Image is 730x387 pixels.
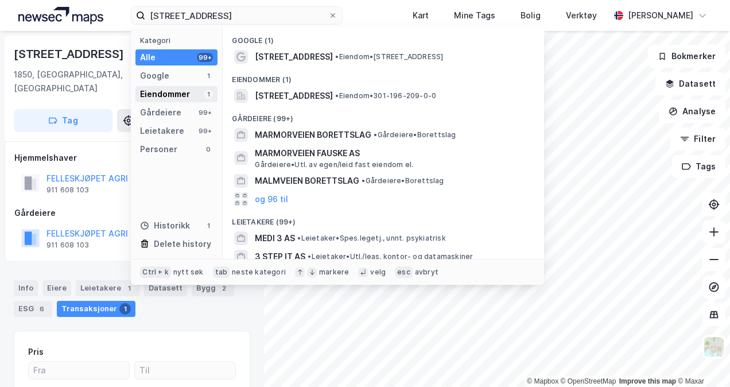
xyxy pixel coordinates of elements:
[144,280,187,296] div: Datasett
[204,90,213,99] div: 1
[648,45,725,68] button: Bokmerker
[213,266,230,278] div: tab
[14,280,38,296] div: Info
[619,377,676,385] a: Improve this map
[415,268,438,277] div: avbryt
[204,145,213,154] div: 0
[335,91,436,100] span: Eiendom • 301-196-209-0-0
[42,280,71,296] div: Eiere
[561,377,616,385] a: OpenStreetMap
[454,9,495,22] div: Mine Tags
[374,130,377,139] span: •
[192,280,234,296] div: Bygg
[413,9,429,22] div: Kart
[659,100,725,123] button: Analyse
[255,231,295,245] span: MEDI 3 AS
[670,127,725,150] button: Filter
[673,332,730,387] iframe: Chat Widget
[297,234,301,242] span: •
[297,234,445,243] span: Leietaker • Spes.legetj., unnt. psykiatrisk
[140,219,190,233] div: Historikk
[140,36,218,45] div: Kategori
[204,221,213,230] div: 1
[46,185,89,195] div: 911 608 103
[308,252,311,261] span: •
[223,105,544,126] div: Gårdeiere (99+)
[672,155,725,178] button: Tags
[255,128,371,142] span: MARMORVEIEN BORETTSLAG
[140,106,181,119] div: Gårdeiere
[46,241,89,250] div: 911 608 103
[223,208,544,229] div: Leietakere (99+)
[173,268,204,277] div: nytt søk
[655,72,725,95] button: Datasett
[140,142,177,156] div: Personer
[145,7,328,24] input: Søk på adresse, matrikkel, gårdeiere, leietakere eller personer
[14,301,52,317] div: ESG
[76,280,139,296] div: Leietakere
[14,45,126,63] div: [STREET_ADDRESS]
[255,89,333,103] span: [STREET_ADDRESS]
[218,282,230,294] div: 2
[308,252,473,261] span: Leietaker • Utl./leas. kontor- og datamaskiner
[362,176,365,185] span: •
[18,7,103,24] img: logo.a4113a55bc3d86da70a041830d287a7e.svg
[255,146,530,160] span: MARMORVEIEN FAUSKE AS
[628,9,693,22] div: [PERSON_NAME]
[14,68,177,95] div: 1850, [GEOGRAPHIC_DATA], [GEOGRAPHIC_DATA]
[14,151,250,165] div: Hjemmelshaver
[140,51,156,64] div: Alle
[28,345,44,359] div: Pris
[370,268,386,277] div: velg
[204,71,213,80] div: 1
[154,237,211,251] div: Delete history
[527,377,558,385] a: Mapbox
[123,282,135,294] div: 1
[14,109,112,132] button: Tag
[395,266,413,278] div: esc
[223,66,544,87] div: Eiendommer (1)
[232,268,286,277] div: neste kategori
[335,52,443,61] span: Eiendom • [STREET_ADDRESS]
[57,301,135,317] div: Transaksjoner
[197,53,213,62] div: 99+
[140,69,169,83] div: Google
[14,206,250,220] div: Gårdeiere
[362,176,444,185] span: Gårdeiere • Borettslag
[197,108,213,117] div: 99+
[335,91,339,100] span: •
[140,266,171,278] div: Ctrl + k
[29,362,129,379] input: Fra
[255,174,359,188] span: MALMVEIEN BORETTSLAG
[197,126,213,136] div: 99+
[255,250,305,264] span: 3 STEP IT AS
[566,9,597,22] div: Verktøy
[335,52,339,61] span: •
[255,50,333,64] span: [STREET_ADDRESS]
[140,87,190,101] div: Eiendommer
[374,130,456,140] span: Gårdeiere • Borettslag
[140,124,184,138] div: Leietakere
[223,27,544,48] div: Google (1)
[119,303,131,315] div: 1
[255,160,413,169] span: Gårdeiere • Utl. av egen/leid fast eiendom el.
[36,303,48,315] div: 6
[521,9,541,22] div: Bolig
[673,332,730,387] div: Kontrollprogram for chat
[319,268,349,277] div: markere
[135,362,235,379] input: Til
[255,192,288,206] button: og 96 til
